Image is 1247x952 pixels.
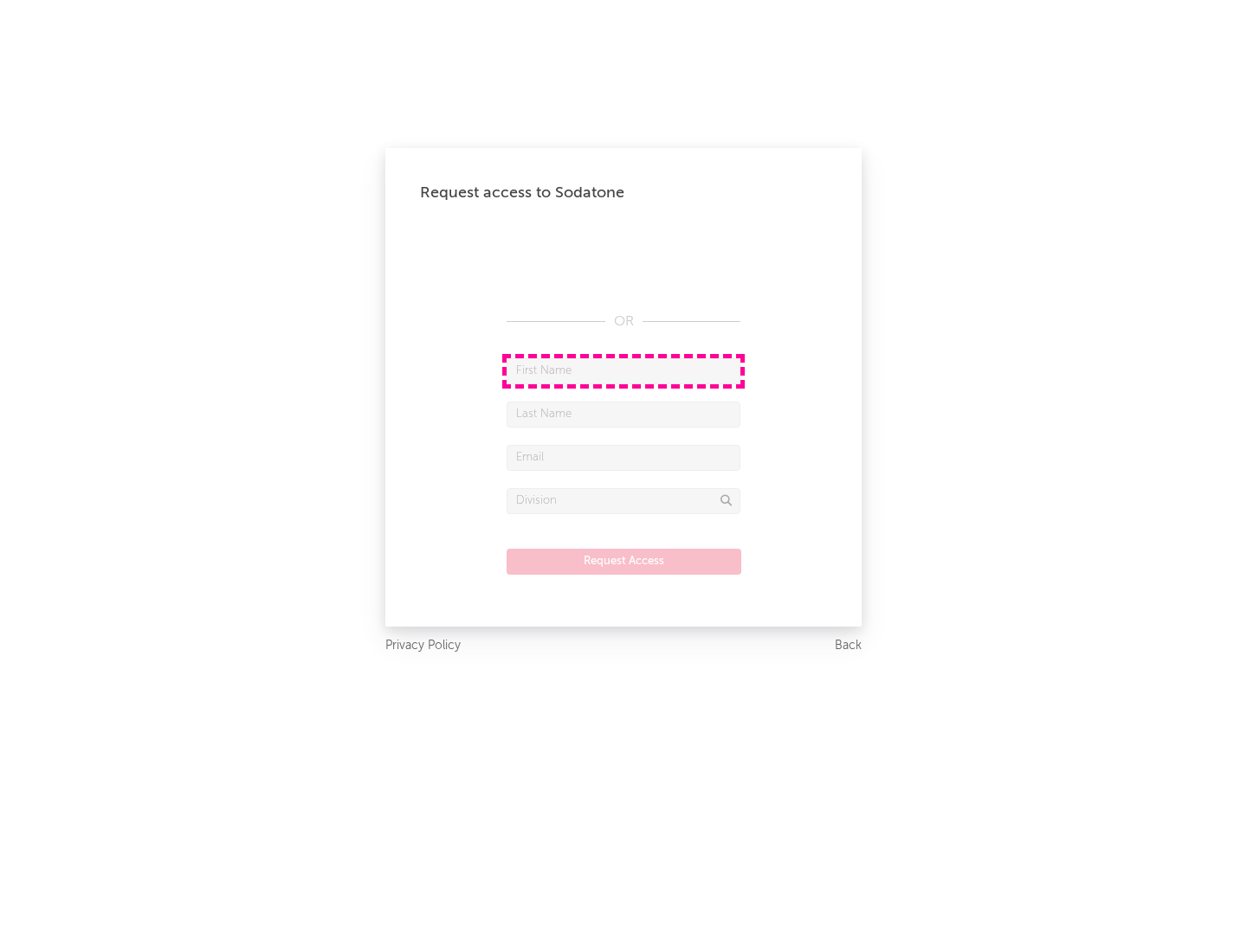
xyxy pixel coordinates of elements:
[420,183,827,203] div: Request access to Sodatone
[507,488,740,514] input: Division
[507,312,740,332] div: OR
[835,635,862,657] a: Back
[507,445,740,471] input: Email
[507,402,740,428] input: Last Name
[507,549,741,575] button: Request Access
[385,635,461,657] a: Privacy Policy
[507,358,740,384] input: First Name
